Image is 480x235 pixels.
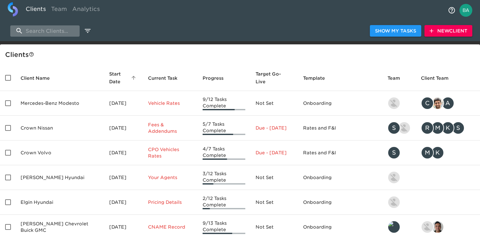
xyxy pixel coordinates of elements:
[388,122,400,134] div: S
[421,146,434,159] div: M
[15,116,104,140] td: Crown Nissan
[452,122,465,134] div: S
[303,74,333,82] span: Template
[421,74,457,82] span: Client Team
[197,140,250,165] td: 4/7 Tasks Complete
[203,74,232,82] span: Progress
[441,122,454,134] div: K
[388,221,411,233] div: leland@roadster.com
[421,97,434,110] div: C
[422,221,433,233] img: nikko.foster@roadster.com
[148,74,186,82] span: Current Task
[10,25,80,37] input: search
[441,97,454,110] div: A
[197,91,250,116] td: 9/12 Tasks Complete
[250,165,298,190] td: Not Set
[388,171,411,184] div: kevin.lo@roadster.com
[421,122,475,134] div: rrobins@crowncars.com, mcooley@crowncars.com, kwilson@crowncars.com, sparent@crowncars.com
[388,196,400,208] img: kevin.lo@roadster.com
[70,2,102,18] a: Analytics
[29,52,34,57] svg: This is a list of all of your clients and clients shared with you
[23,2,48,18] a: Clients
[375,27,416,35] span: Show My Tasks
[197,116,250,140] td: 5/7 Tasks Complete
[148,199,193,205] p: Pricing Details
[256,70,293,86] span: Target Go-Live
[388,146,400,159] div: S
[298,165,382,190] td: Onboarding
[48,2,70,18] a: Team
[15,140,104,165] td: Crown Volvo
[388,97,411,110] div: kevin.lo@roadster.com
[388,97,400,109] img: kevin.lo@roadster.com
[197,165,250,190] td: 3/12 Tasks Complete
[148,74,178,82] span: This is the next Task in this Hub that should be completed
[421,97,475,110] div: clayton.mandel@roadster.com, sandeep@simplemnt.com, angelique.nurse@roadster.com
[431,122,444,134] div: M
[148,174,193,181] p: Your Agents
[432,97,443,109] img: sandeep@simplemnt.com
[444,3,459,18] button: notifications
[148,224,193,230] p: CNAME Record
[388,122,411,134] div: savannah@roadster.com, austin@roadster.com
[424,25,472,37] button: NewClient
[250,190,298,215] td: Not Set
[148,122,193,134] p: Fees & Addendums
[298,91,382,116] td: Onboarding
[104,116,143,140] td: [DATE]
[430,27,467,35] span: New Client
[388,196,411,209] div: kevin.lo@roadster.com
[298,140,382,165] td: Rates and F&I
[256,70,284,86] span: Calculated based on the start date and the duration of all Tasks contained in this Hub.
[15,190,104,215] td: Elgin Hyundai
[15,91,104,116] td: Mercedes-Benz Modesto
[298,190,382,215] td: Onboarding
[432,221,443,233] img: sai@simplemnt.com
[104,190,143,215] td: [DATE]
[431,146,444,159] div: K
[21,74,58,82] span: Client Name
[421,122,434,134] div: R
[197,190,250,215] td: 2/12 Tasks Complete
[388,74,408,82] span: Team
[104,165,143,190] td: [DATE]
[8,2,18,16] img: logo
[398,122,410,134] img: austin@roadster.com
[298,116,382,140] td: Rates and F&I
[104,91,143,116] td: [DATE]
[148,100,193,106] p: Vehicle Rates
[388,172,400,183] img: kevin.lo@roadster.com
[82,25,93,36] button: edit
[421,221,475,233] div: nikko.foster@roadster.com, sai@simplemnt.com
[15,165,104,190] td: [PERSON_NAME] Hyundai
[256,149,293,156] p: Due - [DATE]
[250,91,298,116] td: Not Set
[388,221,400,233] img: leland@roadster.com
[104,140,143,165] td: [DATE]
[459,4,472,17] img: Profile
[421,146,475,159] div: mcooley@crowncars.com, kwilson@crowncars.com
[370,25,421,37] button: Show My Tasks
[5,50,477,60] div: Client s
[148,146,193,159] p: CPO Vehicles Rates
[109,70,138,86] span: Start Date
[388,146,411,159] div: savannah@roadster.com
[256,125,293,131] p: Due - [DATE]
